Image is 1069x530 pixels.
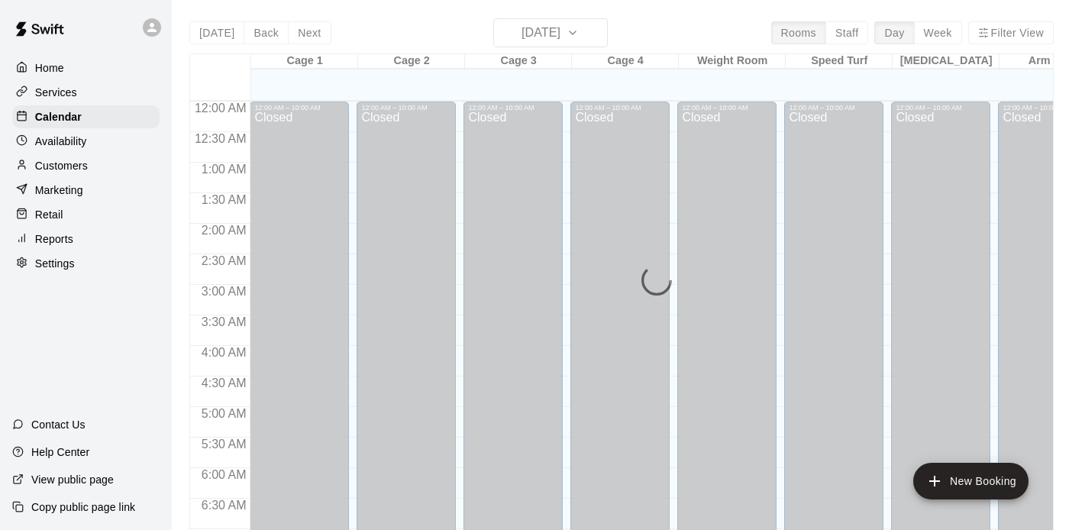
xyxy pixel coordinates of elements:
span: 12:00 AM [191,102,250,115]
p: Availability [35,134,87,149]
span: 2:00 AM [198,224,250,237]
div: Speed Turf [786,54,893,69]
span: 1:30 AM [198,193,250,206]
span: 5:30 AM [198,438,250,451]
div: 12:00 AM – 10:00 AM [682,104,772,111]
div: 12:00 AM – 10:00 AM [575,104,665,111]
p: Customers [35,158,88,173]
span: 1:00 AM [198,163,250,176]
a: Marketing [12,179,160,202]
div: 12:00 AM – 10:00 AM [789,104,879,111]
a: Services [12,81,160,104]
p: Help Center [31,444,89,460]
p: Settings [35,256,75,271]
a: Home [12,57,160,79]
div: [MEDICAL_DATA] [893,54,1000,69]
span: 4:30 AM [198,376,250,389]
a: Settings [12,252,160,275]
div: 12:00 AM – 10:00 AM [254,104,344,111]
p: Calendar [35,109,82,124]
span: 6:30 AM [198,499,250,512]
div: 12:00 AM – 10:00 AM [361,104,451,111]
p: Marketing [35,183,83,198]
a: Calendar [12,105,160,128]
button: add [913,463,1029,499]
div: Cage 4 [572,54,679,69]
p: Retail [35,207,63,222]
span: 3:30 AM [198,315,250,328]
div: Cage 1 [251,54,358,69]
a: Availability [12,130,160,153]
span: 6:00 AM [198,468,250,481]
div: 12:00 AM – 10:00 AM [468,104,558,111]
span: 3:00 AM [198,285,250,298]
p: Contact Us [31,417,86,432]
span: 12:30 AM [191,132,250,145]
span: 5:00 AM [198,407,250,420]
a: Reports [12,228,160,250]
a: Customers [12,154,160,177]
p: View public page [31,472,114,487]
a: Retail [12,203,160,226]
p: Reports [35,231,73,247]
div: 12:00 AM – 10:00 AM [896,104,986,111]
span: 2:30 AM [198,254,250,267]
span: 4:00 AM [198,346,250,359]
p: Services [35,85,77,100]
p: Home [35,60,64,76]
div: Cage 2 [358,54,465,69]
div: Cage 3 [465,54,572,69]
div: Weight Room [679,54,786,69]
p: Copy public page link [31,499,135,515]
